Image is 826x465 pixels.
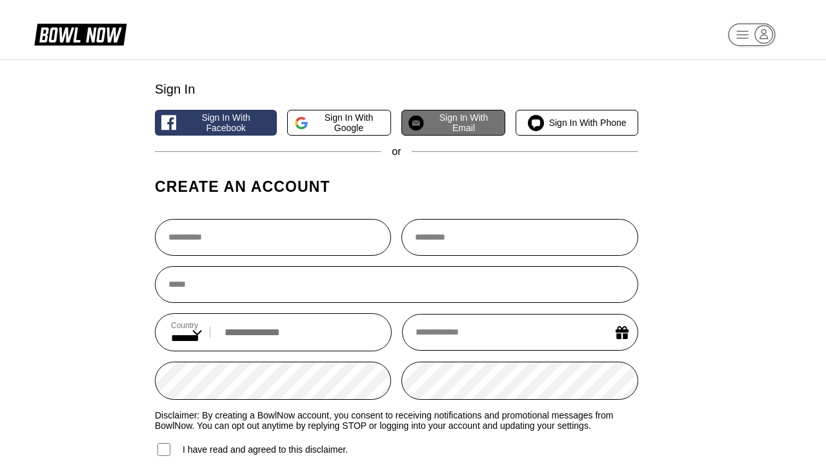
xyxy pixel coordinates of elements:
[155,110,277,136] button: Sign in with Facebook
[155,178,638,196] h1: Create an account
[155,82,638,97] div: Sign In
[155,410,638,431] label: Disclaimer: By creating a BowlNow account, you consent to receiving notifications and promotional...
[181,112,270,133] span: Sign in with Facebook
[516,110,638,136] button: Sign in with Phone
[287,110,391,136] button: Sign in with Google
[401,110,505,136] button: Sign in with Email
[171,321,202,330] label: Country
[157,443,170,456] input: I have read and agreed to this disclaimer.
[155,146,638,158] div: or
[314,112,384,133] span: Sign in with Google
[429,112,499,133] span: Sign in with Email
[549,118,627,128] span: Sign in with Phone
[155,441,348,458] label: I have read and agreed to this disclaimer.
